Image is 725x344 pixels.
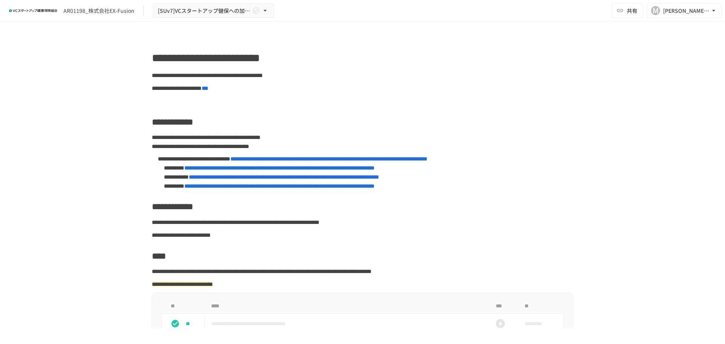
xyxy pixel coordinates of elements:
button: 共有 [612,3,643,18]
img: ZDfHsVrhrXUoWEWGWYf8C4Fv4dEjYTEDCNvmL73B7ox [9,5,57,17]
div: AR01198_株式会社EX-Fusion [63,7,134,15]
button: status [168,316,183,331]
div: M [651,6,660,15]
span: 共有 [627,6,637,15]
button: [SUv7]VCスタートアップ健保への加入申請手続き [153,3,274,18]
div: [PERSON_NAME][EMAIL_ADDRESS][DOMAIN_NAME] [663,6,710,15]
button: M[PERSON_NAME][EMAIL_ADDRESS][DOMAIN_NAME] [646,3,722,18]
span: [SUv7]VCスタートアップ健保への加入申請手続き [158,6,251,15]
